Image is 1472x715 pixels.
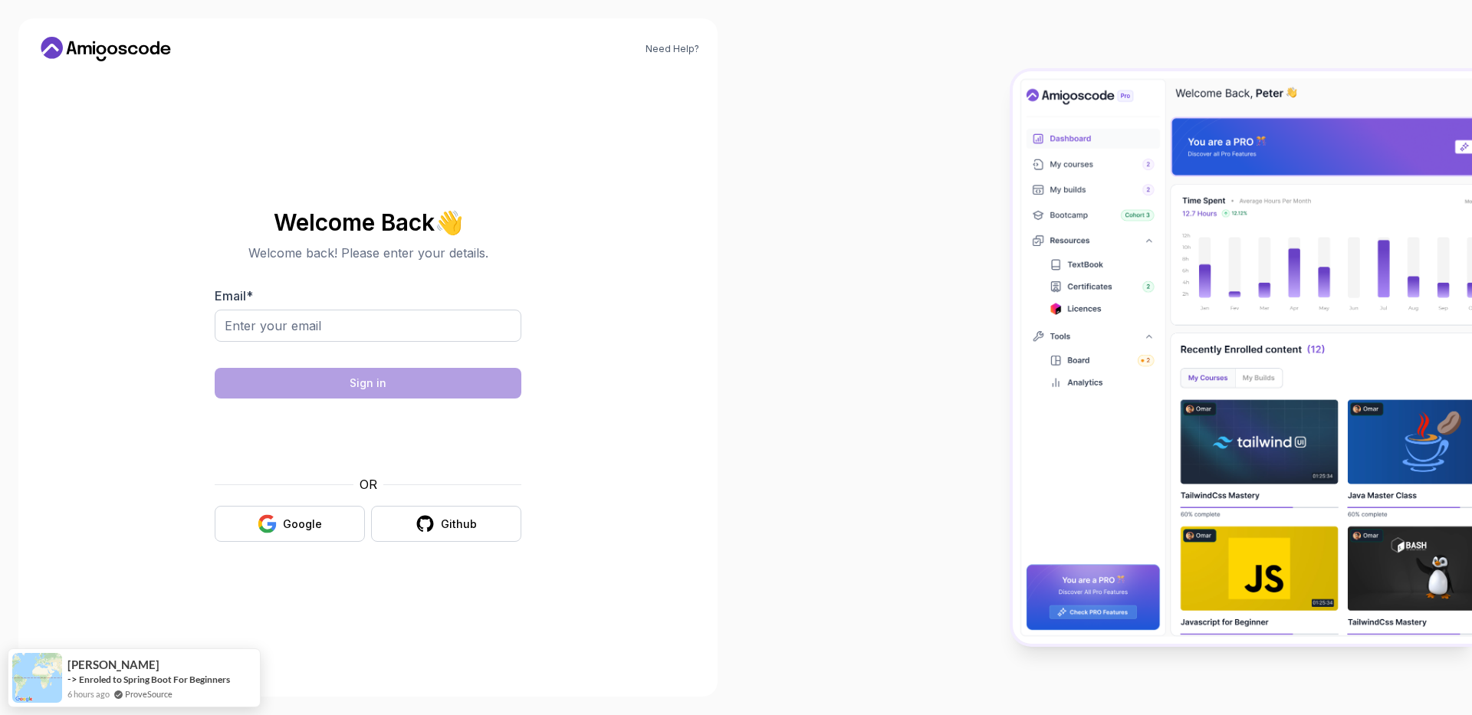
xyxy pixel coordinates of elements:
span: [PERSON_NAME] [67,658,159,671]
a: Home link [37,37,175,61]
h2: Welcome Back [215,210,521,235]
input: Enter your email [215,310,521,342]
button: Github [371,506,521,542]
a: Need Help? [646,43,699,55]
p: OR [360,475,377,494]
img: Amigoscode Dashboard [1013,71,1472,643]
button: Sign in [215,368,521,398]
p: Welcome back! Please enter your details. [215,244,521,262]
button: Google [215,506,365,542]
span: -> [67,673,77,685]
div: Github [441,517,477,532]
iframe: Widget containing checkbox for hCaptcha security challenge [252,408,484,466]
span: 6 hours ago [67,687,110,700]
div: Sign in [350,376,386,391]
a: ProveSource [125,689,172,699]
img: provesource social proof notification image [12,653,62,703]
span: 👋 [432,205,468,240]
div: Google [283,517,322,532]
a: Enroled to Spring Boot For Beginners [79,674,230,685]
label: Email * [215,288,253,303]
